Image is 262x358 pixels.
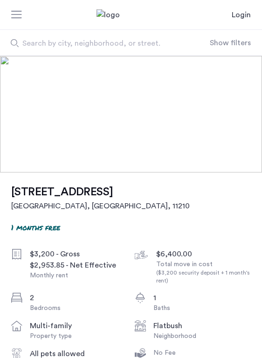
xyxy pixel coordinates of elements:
div: 1 [153,292,251,303]
div: Total move in cost [156,260,254,285]
a: Cazamio Logo [97,9,165,21]
span: Search by city, neighborhood, or street. [22,38,190,49]
div: Neighborhood [153,331,251,341]
button: Show or hide filters [210,37,251,48]
img: logo [97,9,165,21]
div: $2,953.85 - Net Effective [30,260,127,271]
div: Monthly rent [30,271,127,280]
a: Login [232,9,251,21]
div: Bedrooms [30,303,127,313]
div: ($3,200 security deposit + 1 month's rent) [156,269,254,285]
a: [STREET_ADDRESS][GEOGRAPHIC_DATA], [GEOGRAPHIC_DATA], 11210 [11,184,190,212]
h1: [STREET_ADDRESS] [11,184,190,200]
div: Flatbush [153,320,251,331]
h2: [GEOGRAPHIC_DATA], [GEOGRAPHIC_DATA] , 11210 [11,200,190,212]
div: $6,400.00 [156,248,254,260]
div: Baths [153,303,251,313]
div: multi-family [30,320,127,331]
div: $3,200 - Gross [30,248,127,260]
div: 2 [30,292,127,303]
div: Property type [30,331,127,341]
p: 1 months free [11,222,60,233]
div: No Fee [153,348,251,358]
